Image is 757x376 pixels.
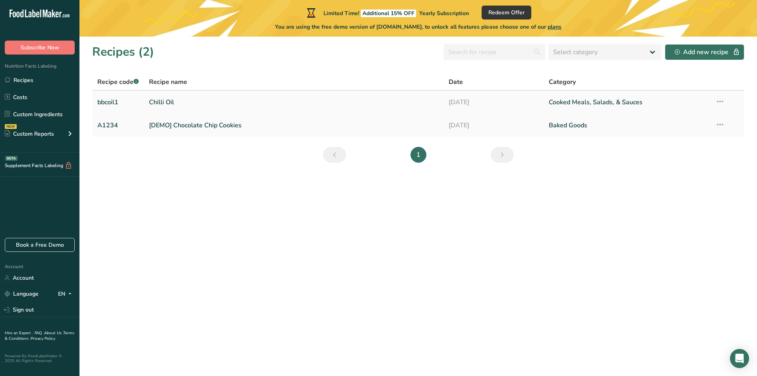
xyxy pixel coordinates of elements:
a: Hire an Expert . [5,330,33,336]
span: Yearly Subscription [419,10,469,17]
span: Recipe name [149,77,187,87]
a: FAQ . [35,330,44,336]
span: Category [549,77,576,87]
a: Chilli Oil [149,94,439,111]
div: EN [58,289,75,299]
span: Redeem Offer [488,8,525,17]
h1: Recipes (2) [92,43,154,61]
a: Privacy Policy [31,336,55,341]
button: Add new recipe [665,44,744,60]
button: Subscribe Now [5,41,75,55]
button: Redeem Offer [482,6,531,19]
span: Recipe code [97,78,139,86]
div: Powered By FoodLabelMaker © 2025 All Rights Reserved [5,354,75,363]
a: Baked Goods [549,117,706,134]
span: Additional 15% OFF [361,10,416,17]
a: A1234 [97,117,139,134]
a: bbcoil1 [97,94,139,111]
div: Add new recipe [675,47,734,57]
a: Previous page [323,147,346,163]
a: [DEMO] Chocolate Chip Cookies [149,117,439,134]
div: BETA [5,156,17,161]
div: NEW [5,124,17,129]
a: Book a Free Demo [5,238,75,252]
a: [DATE] [449,117,539,134]
a: Terms & Conditions . [5,330,74,341]
input: Search for recipe [443,44,545,60]
span: Subscribe Now [21,43,59,52]
a: Next page [491,147,514,163]
span: plans [548,23,561,31]
div: Open Intercom Messenger [730,349,749,368]
a: About Us . [44,330,63,336]
a: [DATE] [449,94,539,111]
a: Cooked Meals, Salads, & Sauces [549,94,706,111]
div: Custom Reports [5,130,54,138]
span: Date [449,77,463,87]
a: Language [5,287,39,301]
div: Limited Time! [305,8,469,18]
span: You are using the free demo version of [DOMAIN_NAME], to unlock all features please choose one of... [275,23,561,31]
